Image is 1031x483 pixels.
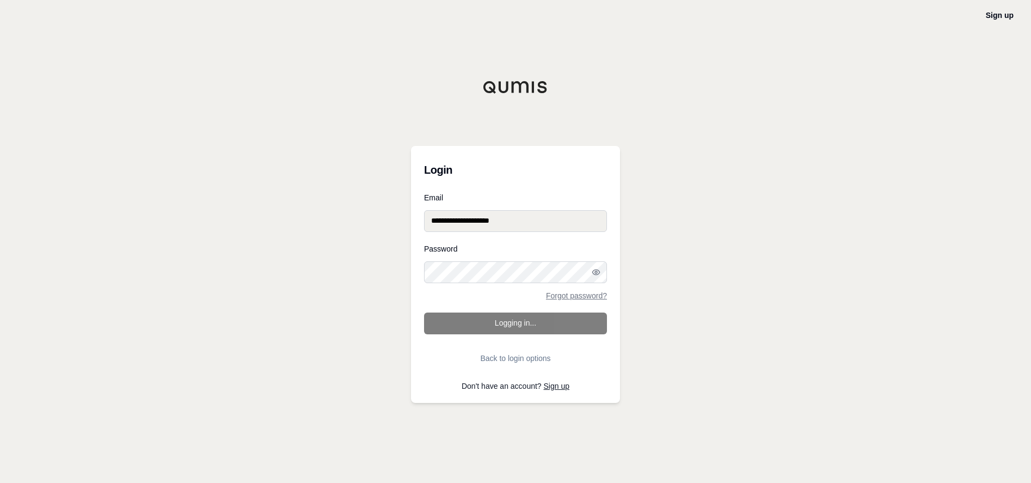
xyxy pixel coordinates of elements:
[424,382,607,390] p: Don't have an account?
[546,292,607,299] a: Forgot password?
[544,382,569,390] a: Sign up
[986,11,1014,20] a: Sign up
[424,347,607,369] button: Back to login options
[424,159,607,181] h3: Login
[483,81,548,94] img: Qumis
[424,245,607,253] label: Password
[424,194,607,201] label: Email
